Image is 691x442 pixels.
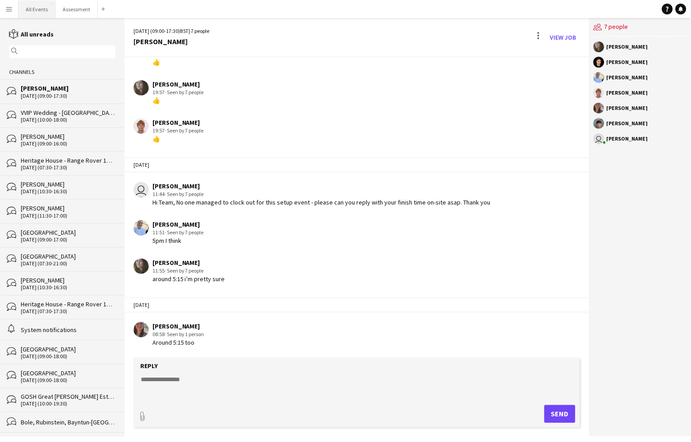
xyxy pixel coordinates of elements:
[607,75,648,80] div: [PERSON_NAME]
[165,191,204,197] span: · Seen by 7 people
[21,252,115,260] div: [GEOGRAPHIC_DATA]
[152,135,204,143] div: 👍
[152,228,204,237] div: 11:51
[152,96,204,105] div: 👍
[607,121,648,126] div: [PERSON_NAME]
[21,260,115,267] div: [DATE] (07:30-21:00)
[152,330,204,338] div: 08:58
[21,276,115,284] div: [PERSON_NAME]
[152,182,491,190] div: [PERSON_NAME]
[607,59,648,65] div: [PERSON_NAME]
[21,308,115,314] div: [DATE] (07:30-17:30)
[21,132,115,141] div: [PERSON_NAME]
[165,267,204,274] span: · Seen by 7 people
[124,157,589,173] div: [DATE]
[152,267,225,275] div: 11:55
[21,204,115,212] div: [PERSON_NAME]
[152,220,204,228] div: [PERSON_NAME]
[21,109,115,117] div: VVIP Wedding - [GEOGRAPHIC_DATA] - set up
[18,0,55,18] button: All Events
[21,284,115,291] div: [DATE] (10:30-16:30)
[21,393,115,401] div: GOSH Great [PERSON_NAME] Estate
[21,180,115,188] div: [PERSON_NAME]
[152,80,204,88] div: [PERSON_NAME]
[134,37,210,46] div: [PERSON_NAME]
[152,190,491,198] div: 11:44
[152,275,225,283] div: around 5:15 i’m pretty sure
[21,156,115,164] div: Heritage House - Range Rover 11 day event
[165,331,204,337] span: · Seen by 1 person
[124,297,589,313] div: [DATE]
[21,237,115,243] div: [DATE] (09:00-17:00)
[152,127,204,135] div: 19:57
[547,30,580,45] a: View Job
[21,117,115,123] div: [DATE] (10:00-18:00)
[152,259,225,267] div: [PERSON_NAME]
[21,326,115,334] div: System notifications
[607,105,648,111] div: [PERSON_NAME]
[152,198,491,206] div: Hi Team, No one managed to clock out for this setup event - please can you reply with your finish...
[21,213,115,219] div: [DATE] (11:30-17:00)
[21,300,115,308] div: Heritage House - Range Rover 11 day event
[140,362,158,370] label: Reply
[607,90,648,96] div: [PERSON_NAME]
[21,353,115,360] div: [DATE] (09:00-18:00)
[180,27,189,34] span: BST
[152,88,204,96] div: 19:57
[21,188,115,195] div: [DATE] (10:30-16:30)
[134,27,210,35] div: [DATE] (09:00-17:30) | 7 people
[165,127,204,134] span: · Seen by 7 people
[152,237,204,245] div: 5pm I think
[21,419,115,427] div: Bole, Rubinstein, Bayntun-[GEOGRAPHIC_DATA], [GEOGRAPHIC_DATA], [PERSON_NAME], [PERSON_NAME]
[165,50,204,57] span: · Seen by 7 people
[21,93,115,99] div: [DATE] (09:00-17:30)
[21,164,115,171] div: [DATE] (07:30-17:30)
[544,405,576,423] button: Send
[21,377,115,383] div: [DATE] (09:00-18:00)
[152,322,204,330] div: [PERSON_NAME]
[55,0,98,18] button: Assessment
[21,345,115,353] div: [GEOGRAPHIC_DATA]
[21,141,115,147] div: [DATE] (09:00-16:00)
[21,84,115,92] div: [PERSON_NAME]
[607,44,648,50] div: [PERSON_NAME]
[165,229,204,236] span: · Seen by 7 people
[9,30,54,38] a: All unreads
[21,228,115,237] div: [GEOGRAPHIC_DATA]
[152,58,204,66] div: 👍
[165,89,204,96] span: · Seen by 7 people
[152,338,204,346] div: Around 5:15 too
[594,18,686,37] div: 7 people
[607,136,648,141] div: [PERSON_NAME]
[152,118,204,127] div: [PERSON_NAME]
[21,401,115,407] div: [DATE] (10:00-19:30)
[21,369,115,377] div: [GEOGRAPHIC_DATA]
